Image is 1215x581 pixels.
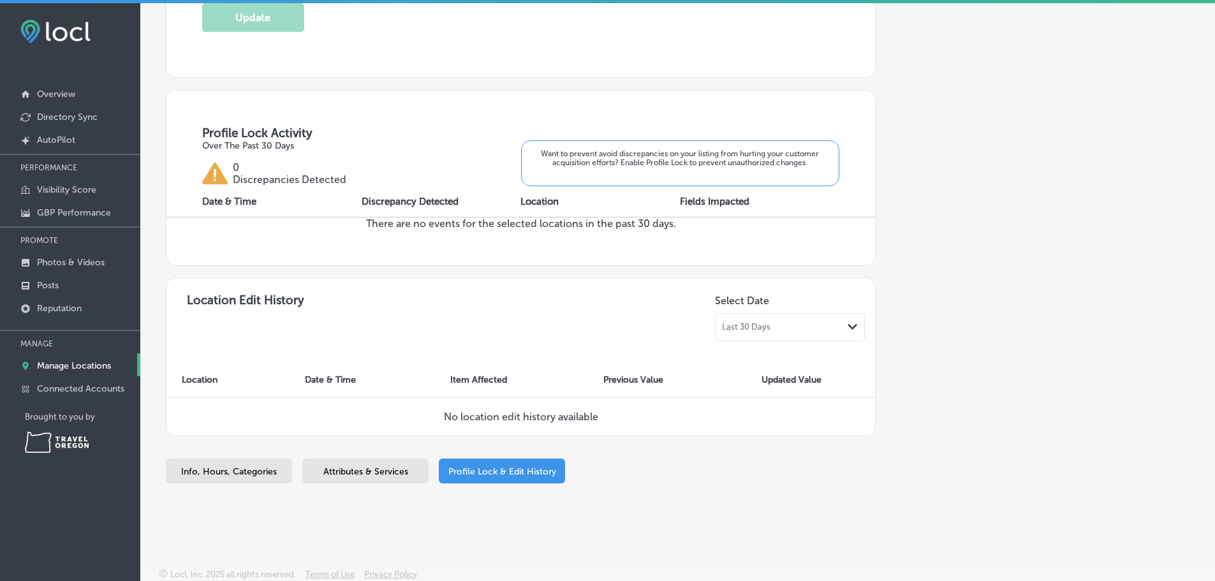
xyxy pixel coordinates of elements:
[746,362,875,398] th: Updated Value
[20,20,91,43] img: fda3e92497d09a02dc62c9cd864e3231.png
[588,362,746,398] th: Previous Value
[233,173,346,186] p: Discrepancies Detected
[202,140,346,151] p: Over The Past 30 Days
[170,570,296,579] p: Locl, Inc. 2025 all rights reserved.
[166,362,290,398] th: Location
[37,383,124,394] p: Connected Accounts
[37,207,111,218] p: GBP Performance
[722,322,770,332] span: Last 30 Days
[166,398,875,436] p: No location edit history available
[202,196,256,207] p: Date & Time
[37,280,59,291] p: Posts
[25,412,140,422] p: Brought to you by
[680,196,749,207] p: Fields Impacted
[525,149,836,167] p: Want to prevent avoid discrepancies on your listing from hurting your customer acquisition effort...
[37,184,96,195] p: Visibility Score
[37,257,105,268] p: Photos & Videos
[290,362,435,398] th: Date & Time
[177,293,304,307] h3: Location Edit History
[715,295,769,307] label: Select Date
[435,362,588,398] th: Item Affected
[37,112,98,122] p: Directory Sync
[166,217,875,230] p: There are no events for the selected locations in the past 30 days.
[233,161,346,173] p: 0
[202,3,304,32] button: Update
[37,303,82,314] p: Reputation
[520,196,559,207] p: Location
[25,432,89,453] img: Travel Oregon
[37,135,75,145] p: AutoPilot
[362,196,459,207] p: Discrepancy Detected
[37,360,111,371] p: Manage Locations
[448,466,556,477] span: Profile Lock & Edit History
[202,126,840,140] h3: Profile Lock Activity
[37,89,75,99] p: Overview
[181,466,277,477] span: Info, Hours, Categories
[323,466,408,477] span: Attributes & Services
